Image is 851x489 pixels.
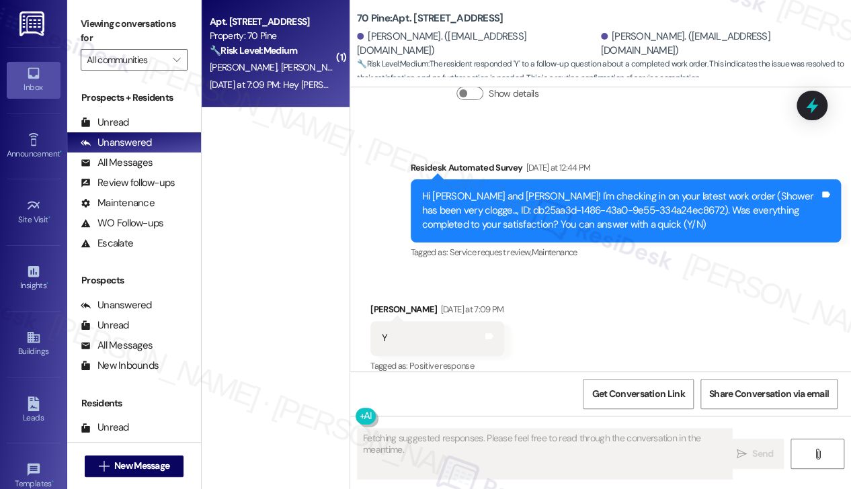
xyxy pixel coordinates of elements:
[726,439,784,469] button: Send
[52,477,54,486] span: •
[370,302,504,321] div: [PERSON_NAME]
[81,196,155,210] div: Maintenance
[382,331,387,345] div: Y
[81,13,188,49] label: Viewing conversations for
[210,44,297,56] strong: 🔧 Risk Level: Medium
[87,49,166,71] input: All communities
[81,298,152,312] div: Unanswered
[422,189,820,232] div: Hi [PERSON_NAME] and [PERSON_NAME]! I'm checking in on your latest work order (Shower has been ve...
[210,15,334,29] div: Apt. [STREET_ADDRESS]
[81,236,133,251] div: Escalate
[7,260,60,296] a: Insights •
[60,147,62,157] span: •
[7,392,60,429] a: Leads
[409,360,474,371] span: Positive response
[583,379,693,409] button: Get Conversation Link
[81,318,129,332] div: Unread
[489,87,538,101] label: Show details
[7,326,60,362] a: Buildings
[601,30,842,58] div: [PERSON_NAME]. ([EMAIL_ADDRESS][DOMAIN_NAME])
[357,57,851,86] span: : The resident responded 'Y' to a follow-up question about a completed work order. This indicates...
[7,62,60,98] a: Inbox
[210,29,334,43] div: Property: 70 Pine
[411,161,842,179] div: Residesk Automated Survey
[449,247,531,258] span: Service request review ,
[281,61,348,73] span: [PERSON_NAME]
[7,194,60,230] a: Site Visit •
[114,459,169,473] span: New Message
[81,156,153,170] div: All Messages
[358,429,732,479] textarea: Fetching suggested responses. Please feel free to read through the conversation in the meantime.
[357,11,503,26] b: 70 Pine: Apt. [STREET_ADDRESS]
[81,359,159,373] div: New Inbounds
[357,30,598,58] div: [PERSON_NAME]. ([EMAIL_ADDRESS][DOMAIN_NAME])
[173,54,180,65] i: 
[709,387,829,401] span: Share Conversation via email
[67,273,201,287] div: Prospects
[81,136,152,150] div: Unanswered
[81,216,163,230] div: WO Follow-ups
[370,356,504,375] div: Tagged as:
[81,420,129,435] div: Unread
[85,455,184,477] button: New Message
[592,387,684,401] span: Get Conversation Link
[67,91,201,105] div: Prospects + Residents
[812,449,822,459] i: 
[737,449,747,459] i: 
[700,379,838,409] button: Share Conversation via email
[752,447,773,461] span: Send
[357,58,428,69] strong: 🔧 Risk Level: Medium
[438,302,504,316] div: [DATE] at 7:09 PM
[411,242,842,262] div: Tagged as:
[210,61,281,73] span: [PERSON_NAME]
[81,441,152,455] div: Unanswered
[81,176,175,190] div: Review follow-ups
[46,279,48,288] span: •
[81,339,153,353] div: All Messages
[48,213,50,222] span: •
[531,247,577,258] span: Maintenance
[19,11,47,36] img: ResiDesk Logo
[67,396,201,410] div: Residents
[522,161,590,175] div: [DATE] at 12:44 PM
[99,461,109,472] i: 
[81,116,129,130] div: Unread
